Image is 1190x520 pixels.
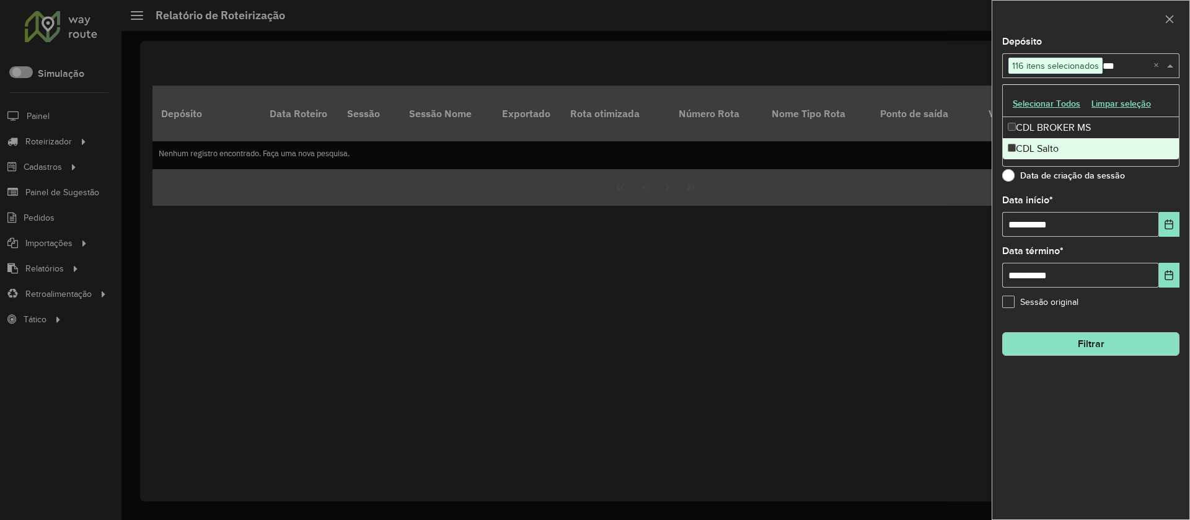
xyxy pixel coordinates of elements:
button: Selecionar Todos [1007,94,1086,113]
button: Choose Date [1159,212,1179,237]
button: Choose Date [1159,263,1179,288]
div: CDL Salto [1003,138,1179,159]
div: CDL BROKER MS [1003,117,1179,138]
span: 116 itens selecionados [1009,58,1102,73]
label: Sessão original [1002,296,1078,309]
span: Clear all [1153,58,1164,73]
button: Filtrar [1002,332,1179,356]
label: Data início [1002,193,1053,208]
ng-dropdown-panel: Options list [1002,84,1179,167]
label: Data de criação da sessão [1002,169,1125,182]
button: Limpar seleção [1086,94,1157,113]
label: Depósito [1002,34,1042,49]
label: Data término [1002,244,1064,258]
